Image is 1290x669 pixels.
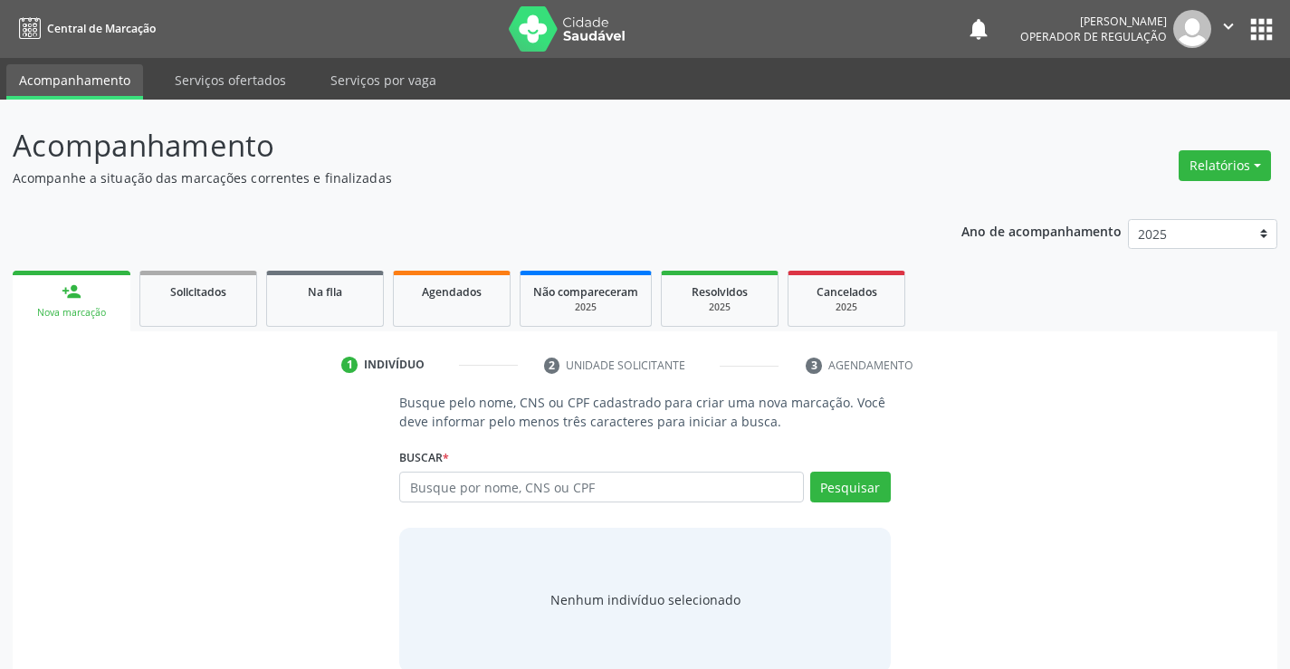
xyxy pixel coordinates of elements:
[162,64,299,96] a: Serviços ofertados
[1179,150,1271,181] button: Relatórios
[1218,16,1238,36] i: 
[1211,10,1246,48] button: 
[550,590,741,609] div: Nenhum indivíduo selecionado
[399,444,449,472] label: Buscar
[13,168,898,187] p: Acompanhe a situação das marcações correntes e finalizadas
[399,472,803,502] input: Busque por nome, CNS ou CPF
[966,16,991,42] button: notifications
[170,284,226,300] span: Solicitados
[810,472,891,502] button: Pesquisar
[318,64,449,96] a: Serviços por vaga
[308,284,342,300] span: Na fila
[1020,29,1167,44] span: Operador de regulação
[6,64,143,100] a: Acompanhamento
[13,123,898,168] p: Acompanhamento
[533,284,638,300] span: Não compareceram
[422,284,482,300] span: Agendados
[533,301,638,314] div: 2025
[399,393,890,431] p: Busque pelo nome, CNS ou CPF cadastrado para criar uma nova marcação. Você deve informar pelo men...
[1246,14,1277,45] button: apps
[47,21,156,36] span: Central de Marcação
[1020,14,1167,29] div: [PERSON_NAME]
[1173,10,1211,48] img: img
[674,301,765,314] div: 2025
[692,284,748,300] span: Resolvidos
[341,357,358,373] div: 1
[817,284,877,300] span: Cancelados
[62,282,81,301] div: person_add
[25,306,118,320] div: Nova marcação
[364,357,425,373] div: Indivíduo
[801,301,892,314] div: 2025
[961,219,1122,242] p: Ano de acompanhamento
[13,14,156,43] a: Central de Marcação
